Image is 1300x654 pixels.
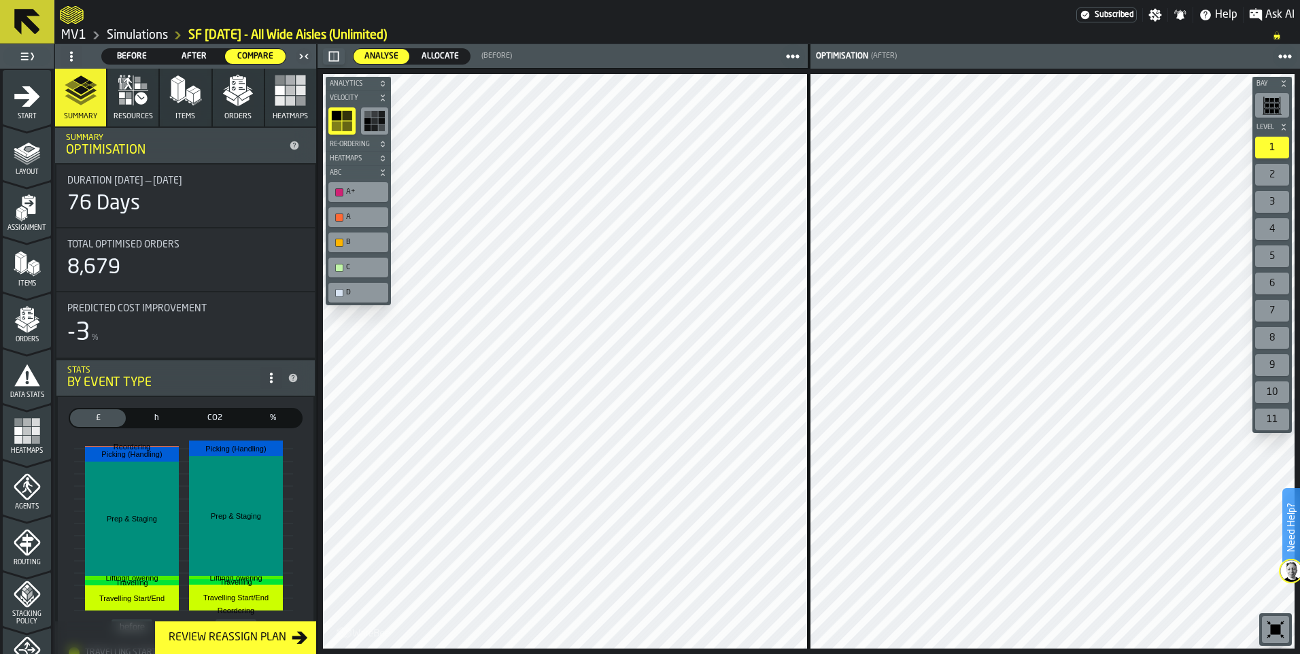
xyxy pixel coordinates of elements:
[331,235,386,249] div: B
[346,238,384,247] div: B
[327,94,376,102] span: Velocity
[327,80,376,88] span: Analytics
[326,91,391,105] button: button-
[416,50,464,63] span: Allocate
[326,166,391,179] button: button-
[294,48,313,65] label: button-toggle-Close me
[92,333,99,343] span: %
[102,49,162,64] div: thumb
[326,77,391,90] button: button-
[1254,80,1277,88] span: Bay
[3,237,51,292] li: menu Items
[331,286,386,300] div: D
[60,3,84,27] a: logo-header
[230,50,280,63] span: Compare
[163,48,225,65] label: button-switch-multi-After
[67,256,120,280] div: 8,679
[3,610,51,625] span: Stacking Policy
[3,460,51,515] li: menu Agents
[248,412,298,424] span: %
[1255,327,1289,349] div: 8
[354,49,409,64] div: thumb
[323,48,345,65] button: button-
[225,49,286,64] div: thumb
[3,559,51,566] span: Routing
[3,70,51,124] li: menu Start
[169,50,219,63] span: After
[3,349,51,403] li: menu Data Stats
[871,52,897,61] span: (After)
[56,165,315,227] div: stat-Duration 25/08/2024 — 25/12/2025
[331,210,386,224] div: A
[1255,381,1289,403] div: 10
[56,228,315,291] div: stat-Total Optimised Orders
[67,303,304,314] div: Title
[1259,613,1292,646] div: button-toolbar-undefined
[66,133,284,143] div: Summary
[1265,7,1295,23] span: Ask AI
[326,152,391,165] button: button-
[1252,188,1292,216] div: button-toolbar-undefined
[1252,324,1292,351] div: button-toolbar-undefined
[353,48,410,65] label: button-switch-multi-Analyse
[3,280,51,288] span: Items
[1252,270,1292,297] div: button-toolbar-undefined
[1095,10,1133,20] span: Subscribed
[1255,137,1289,158] div: 1
[1143,8,1167,22] label: button-toggle-Settings
[3,126,51,180] li: menu Layout
[67,303,207,314] span: Predicted Cost Improvement
[245,409,301,427] div: thumb
[326,230,391,255] div: button-toolbar-undefined
[1252,351,1292,379] div: button-toolbar-undefined
[188,28,387,43] a: link-to-/wh/i/3ccf57d1-1e0c-4a81-a3bb-c2011c5f0d50/simulations/c2c5498d-9b6a-4812-bae3-d5910b1406b4
[107,28,168,43] a: link-to-/wh/i/3ccf57d1-1e0c-4a81-a3bb-c2011c5f0d50
[56,292,315,358] div: stat-Predicted Cost Improvement
[73,412,123,424] span: £
[1252,134,1292,161] div: button-toolbar-undefined
[129,409,184,427] div: thumb
[358,105,391,137] div: button-toolbar-undefined
[3,169,51,176] span: Layout
[224,112,252,121] span: Orders
[327,169,376,177] span: ABC
[1252,77,1292,90] button: button-
[326,105,358,137] div: button-toolbar-undefined
[70,409,126,427] div: thumb
[3,392,51,399] span: Data Stats
[64,112,97,121] span: Summary
[1265,619,1286,640] svg: Reset zoom and position
[1255,409,1289,430] div: 11
[326,179,391,205] div: button-toolbar-undefined
[327,155,376,162] span: Heatmaps
[410,48,471,65] label: button-switch-multi-Allocate
[67,239,179,250] span: Total Optimised Orders
[67,375,260,390] div: By event type
[60,27,1295,44] nav: Breadcrumb
[67,192,140,216] div: 76 Days
[3,224,51,232] span: Assignment
[3,113,51,120] span: Start
[813,52,868,61] div: Optimisation
[3,572,51,626] li: menu Stacking Policy
[1255,218,1289,240] div: 4
[346,188,384,196] div: A+
[326,137,391,151] button: button-
[1252,120,1292,134] button: button-
[1252,216,1292,243] div: button-toolbar-undefined
[1284,489,1299,566] label: Need Help?
[1254,124,1277,131] span: Level
[481,52,512,61] span: (Before)
[1252,297,1292,324] div: button-toolbar-undefined
[411,49,470,64] div: thumb
[327,141,376,148] span: Re-Ordering
[163,630,292,646] div: Review Reassign Plan
[1255,191,1289,213] div: 3
[186,408,244,428] label: button-switch-multi-CO2
[187,409,243,427] div: thumb
[1255,273,1289,294] div: 6
[1255,245,1289,267] div: 5
[66,143,284,158] div: Optimisation
[67,239,304,250] div: Title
